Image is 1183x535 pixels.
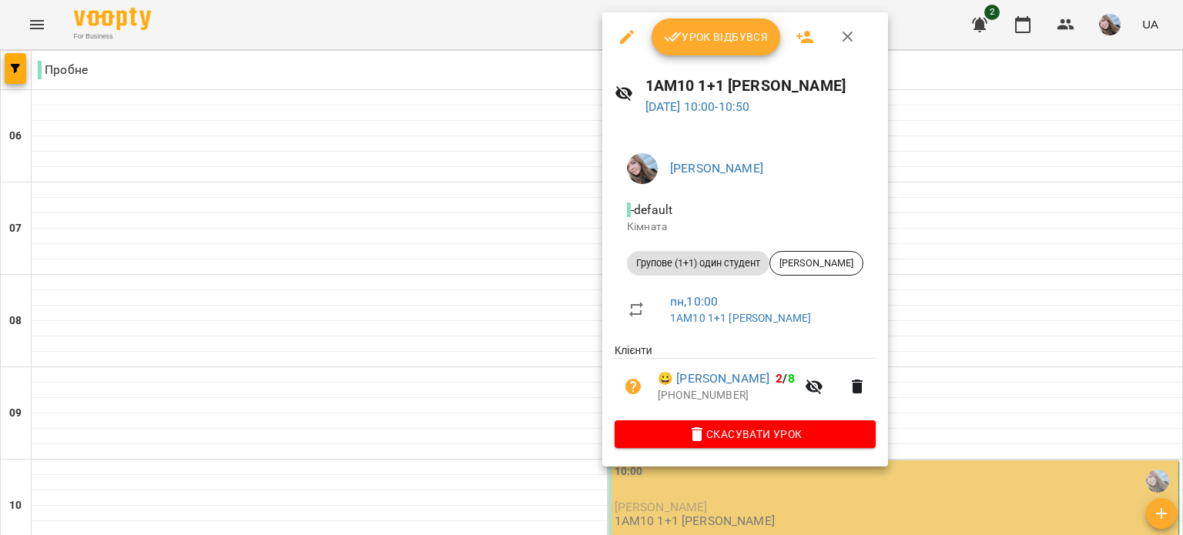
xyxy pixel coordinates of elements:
[776,371,794,386] b: /
[615,343,876,420] ul: Клієнти
[670,161,763,176] a: [PERSON_NAME]
[788,371,795,386] span: 8
[627,202,675,217] span: - default
[769,251,863,276] div: [PERSON_NAME]
[670,312,811,324] a: 1АМ10 1+1 [PERSON_NAME]
[645,74,876,98] h6: 1АМ10 1+1 [PERSON_NAME]
[658,388,796,403] p: [PHONE_NUMBER]
[664,28,769,46] span: Урок відбувся
[645,99,750,114] a: [DATE] 10:00-10:50
[627,153,658,184] img: bf9a92cc88290a008437499403f6dd0a.jpg
[615,420,876,448] button: Скасувати Урок
[627,425,863,443] span: Скасувати Урок
[627,219,863,235] p: Кімната
[652,18,781,55] button: Урок відбувся
[770,256,863,270] span: [PERSON_NAME]
[615,368,652,405] button: Візит ще не сплачено. Додати оплату?
[658,369,769,388] a: 😀 [PERSON_NAME]
[627,256,769,270] span: Групове (1+1) один студент
[670,294,718,309] a: пн , 10:00
[776,371,783,386] span: 2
